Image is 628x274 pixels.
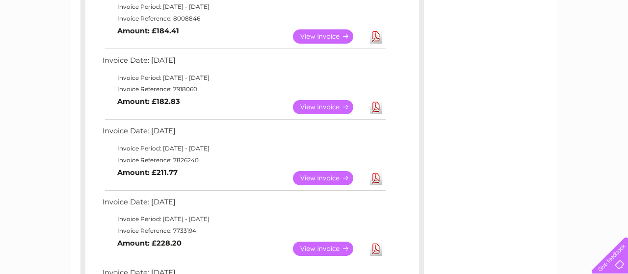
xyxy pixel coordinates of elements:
img: logo.png [22,25,72,55]
a: Log out [596,42,619,49]
a: View [293,171,365,185]
td: Invoice Period: [DATE] - [DATE] [100,143,387,154]
a: 0333 014 3131 [443,5,511,17]
td: Invoice Period: [DATE] - [DATE] [100,213,387,225]
td: Invoice Reference: 7826240 [100,154,387,166]
td: Invoice Date: [DATE] [100,196,387,214]
a: View [293,242,365,256]
td: Invoice Reference: 8008846 [100,13,387,25]
td: Invoice Period: [DATE] - [DATE] [100,72,387,84]
b: Amount: £184.41 [117,26,179,35]
a: Telecoms [507,42,537,49]
b: Amount: £211.77 [117,168,178,177]
a: Contact [563,42,587,49]
a: View [293,100,365,114]
td: Invoice Reference: 7918060 [100,83,387,95]
a: Energy [480,42,501,49]
div: Clear Business is a trading name of Verastar Limited (registered in [GEOGRAPHIC_DATA] No. 3667643... [83,5,547,48]
a: Download [370,242,382,256]
td: Invoice Reference: 7733194 [100,225,387,237]
a: Download [370,29,382,44]
a: Download [370,100,382,114]
b: Amount: £182.83 [117,97,180,106]
td: Invoice Date: [DATE] [100,125,387,143]
b: Amount: £228.20 [117,239,182,248]
a: Download [370,171,382,185]
a: Blog [543,42,557,49]
a: Water [455,42,474,49]
td: Invoice Period: [DATE] - [DATE] [100,1,387,13]
td: Invoice Date: [DATE] [100,54,387,72]
a: View [293,29,365,44]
